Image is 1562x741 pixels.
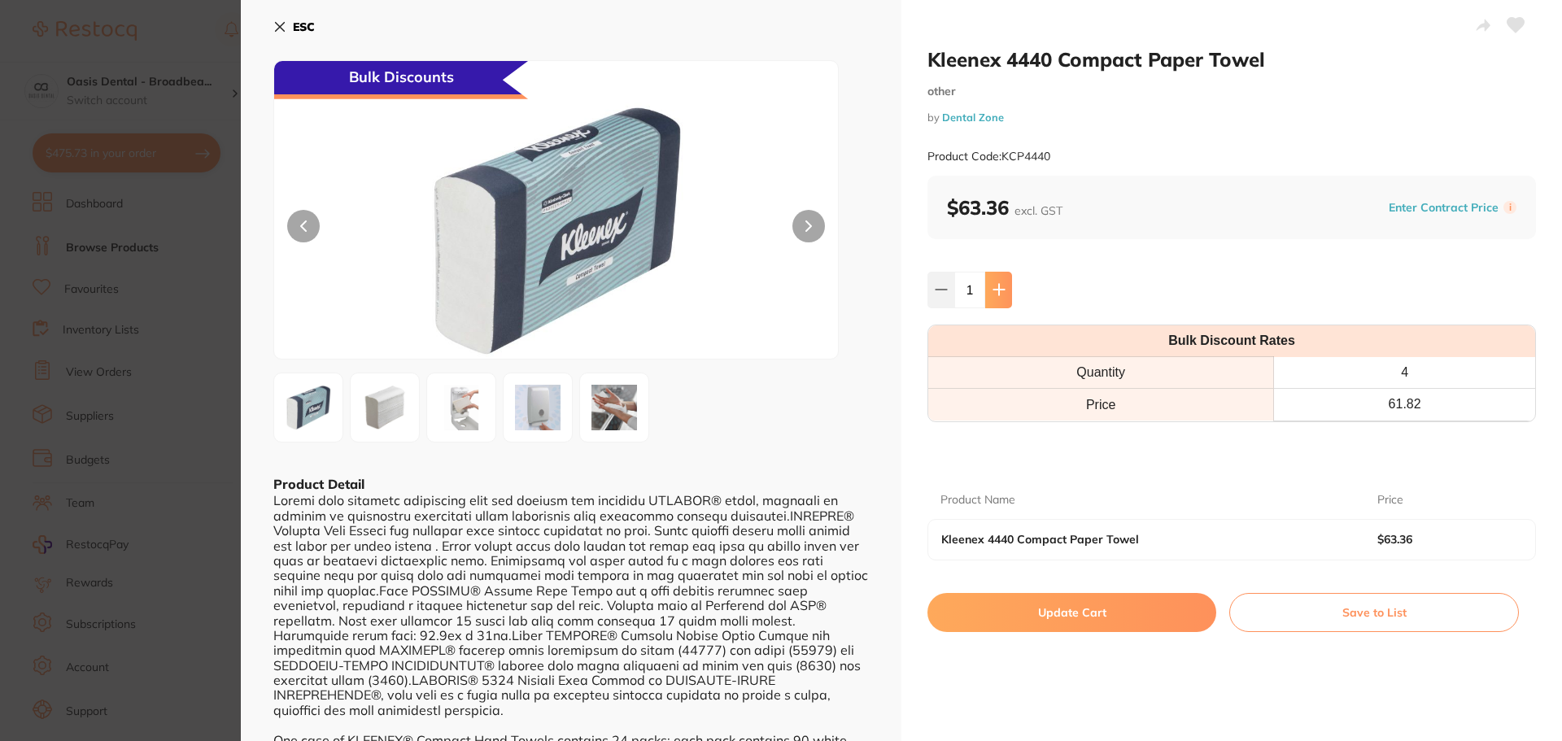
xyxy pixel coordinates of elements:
[508,378,567,437] img: MDZfbS5qcGc
[1274,389,1535,421] th: 61.82
[927,47,1536,72] h2: Kleenex 4440 Compact Paper Towel
[274,61,528,99] div: Bulk Discounts
[947,195,1062,220] b: $63.36
[927,111,1536,124] small: by
[941,533,1333,546] b: Kleenex 4440 Compact Paper Towel
[1384,200,1503,216] button: Enter Contract Price
[928,325,1535,357] th: Bulk Discount Rates
[940,492,1015,508] p: Product Name
[279,378,338,437] img: MTBfbS5qcGc
[273,13,315,41] button: ESC
[927,593,1216,632] button: Update Cart
[585,378,644,437] img: MDNfbS5qcGc
[927,150,1050,163] small: Product Code: KCP4440
[942,111,1004,124] a: Dental Zone
[1229,593,1519,632] button: Save to List
[293,20,315,34] b: ESC
[1377,533,1508,546] b: $63.36
[1377,492,1403,508] p: Price
[356,378,414,437] img: MDRfbS5qcGc
[1274,357,1535,389] th: 4
[927,85,1536,98] small: other
[273,476,364,492] b: Product Detail
[432,378,491,437] img: MDhfbS5qcGc
[1014,203,1062,218] span: excl. GST
[928,389,1274,421] td: Price
[928,357,1274,389] th: Quantity
[387,102,726,359] img: MTBfbS5qcGc
[1503,201,1516,214] label: i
